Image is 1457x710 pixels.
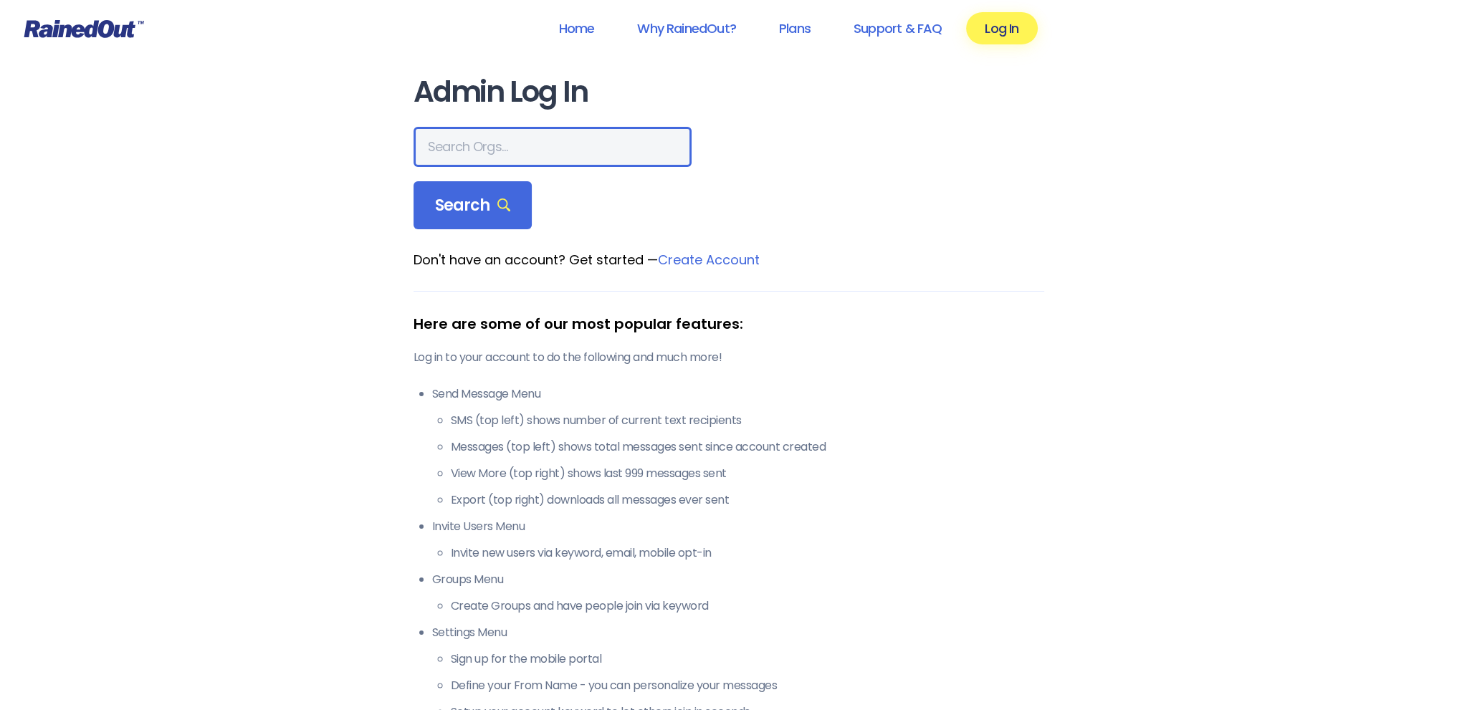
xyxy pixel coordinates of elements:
li: Invite new users via keyword, email, mobile opt-in [451,545,1044,562]
li: Export (top right) downloads all messages ever sent [451,491,1044,509]
h1: Admin Log In [414,76,1044,108]
div: Here are some of our most popular features: [414,313,1044,335]
li: Send Message Menu [432,385,1044,509]
li: Define your From Name - you can personalize your messages [451,677,1044,694]
li: Messages (top left) shows total messages sent since account created [451,438,1044,456]
span: Search [435,196,511,216]
div: Search [414,181,532,230]
a: Support & FAQ [835,12,960,44]
a: Log In [966,12,1037,44]
a: Create Account [658,251,760,269]
li: SMS (top left) shows number of current text recipients [451,412,1044,429]
input: Search Orgs… [414,127,692,167]
li: View More (top right) shows last 999 messages sent [451,465,1044,482]
li: Invite Users Menu [432,518,1044,562]
li: Sign up for the mobile portal [451,651,1044,668]
li: Groups Menu [432,571,1044,615]
a: Home [540,12,613,44]
a: Why RainedOut? [618,12,755,44]
li: Create Groups and have people join via keyword [451,598,1044,615]
a: Plans [760,12,829,44]
p: Log in to your account to do the following and much more! [414,349,1044,366]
